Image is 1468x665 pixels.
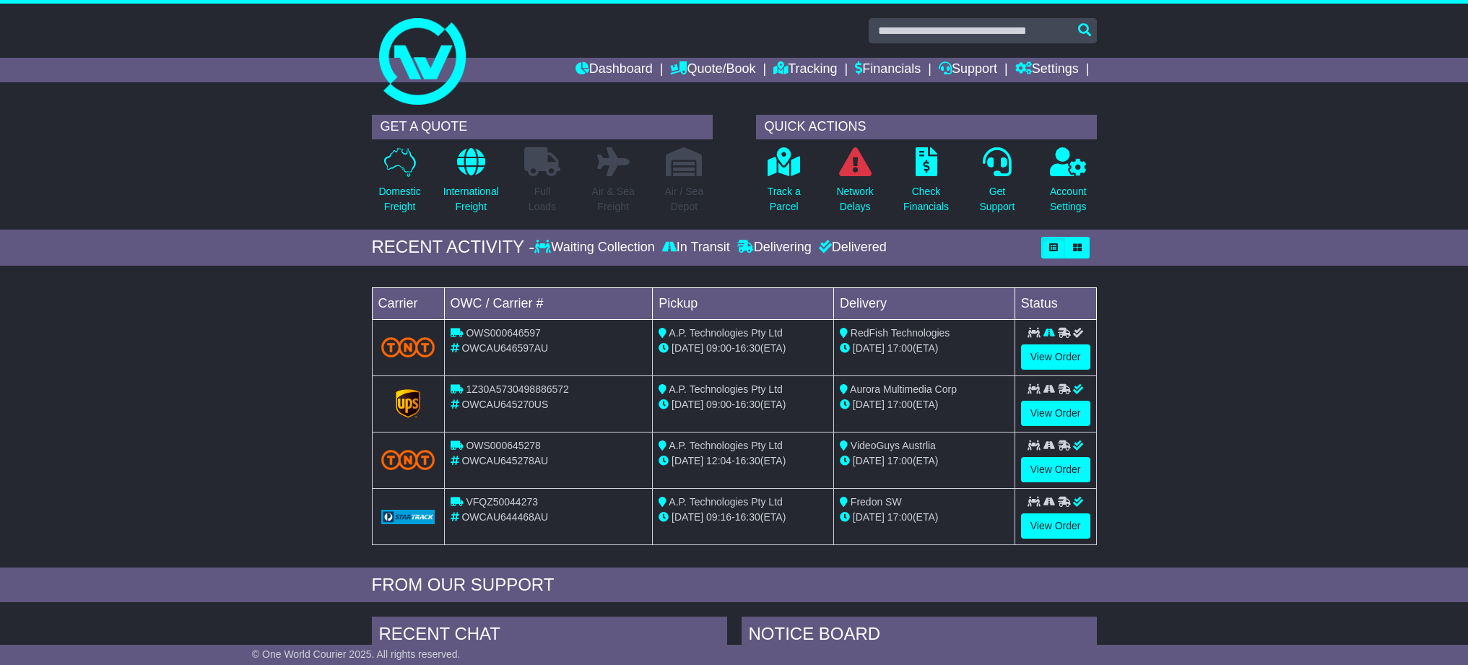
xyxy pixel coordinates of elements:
[466,383,568,395] span: 1Z30A5730498886572
[372,287,444,319] td: Carrier
[372,115,713,139] div: GET A QUOTE
[855,58,921,82] a: Financials
[850,383,957,395] span: Aurora Multimedia Corp
[444,287,653,319] td: OWC / Carrier #
[576,58,653,82] a: Dashboard
[735,399,760,410] span: 16:30
[1015,287,1096,319] td: Status
[252,648,461,660] span: © One World Courier 2025. All rights reserved.
[887,342,913,354] span: 17:00
[939,58,997,82] a: Support
[378,147,421,222] a: DomesticFreight
[735,455,760,466] span: 16:30
[443,184,499,214] p: International Freight
[534,240,658,256] div: Waiting Collection
[756,115,1097,139] div: QUICK ACTIONS
[706,399,731,410] span: 09:00
[767,147,802,222] a: Track aParcel
[659,510,828,525] div: - (ETA)
[735,511,760,523] span: 16:30
[835,147,874,222] a: NetworkDelays
[461,455,548,466] span: OWCAU645278AU
[672,342,703,354] span: [DATE]
[1049,147,1087,222] a: AccountSettings
[466,440,541,451] span: OWS000645278
[659,397,828,412] div: - (ETA)
[706,342,731,354] span: 09:00
[887,455,913,466] span: 17:00
[372,237,535,258] div: RECENT ACTIVITY -
[659,341,828,356] div: - (ETA)
[979,184,1015,214] p: Get Support
[851,496,902,508] span: Fredon SW
[706,455,731,466] span: 12:04
[670,58,755,82] a: Quote/Book
[1015,58,1079,82] a: Settings
[669,383,782,395] span: A.P. Technologies Pty Ltd
[840,341,1009,356] div: (ETA)
[378,184,420,214] p: Domestic Freight
[815,240,887,256] div: Delivered
[773,58,837,82] a: Tracking
[836,184,873,214] p: Network Delays
[840,510,1009,525] div: (ETA)
[768,184,801,214] p: Track a Parcel
[466,496,538,508] span: VFQZ50044273
[669,440,782,451] span: A.P. Technologies Pty Ltd
[853,511,885,523] span: [DATE]
[372,617,727,656] div: RECENT CHAT
[853,342,885,354] span: [DATE]
[840,453,1009,469] div: (ETA)
[833,287,1015,319] td: Delivery
[653,287,834,319] td: Pickup
[672,511,703,523] span: [DATE]
[669,496,782,508] span: A.P. Technologies Pty Ltd
[659,453,828,469] div: - (ETA)
[978,147,1015,222] a: GetSupport
[659,240,734,256] div: In Transit
[1021,457,1090,482] a: View Order
[742,617,1097,656] div: NOTICE BOARD
[1050,184,1087,214] p: Account Settings
[665,184,704,214] p: Air / Sea Depot
[672,455,703,466] span: [DATE]
[381,337,435,357] img: TNT_Domestic.png
[903,184,949,214] p: Check Financials
[903,147,950,222] a: CheckFinancials
[461,342,548,354] span: OWCAU646597AU
[592,184,635,214] p: Air & Sea Freight
[524,184,560,214] p: Full Loads
[735,342,760,354] span: 16:30
[851,327,950,339] span: RedFish Technologies
[372,575,1097,596] div: FROM OUR SUPPORT
[853,399,885,410] span: [DATE]
[381,450,435,469] img: TNT_Domestic.png
[669,327,782,339] span: A.P. Technologies Pty Ltd
[1021,344,1090,370] a: View Order
[466,327,541,339] span: OWS000646597
[853,455,885,466] span: [DATE]
[734,240,815,256] div: Delivering
[840,397,1009,412] div: (ETA)
[887,399,913,410] span: 17:00
[461,399,548,410] span: OWCAU645270US
[396,389,420,418] img: GetCarrierServiceLogo
[851,440,936,451] span: VideoGuys Austrlia
[443,147,500,222] a: InternationalFreight
[461,511,548,523] span: OWCAU644468AU
[381,510,435,524] img: GetCarrierServiceLogo
[887,511,913,523] span: 17:00
[672,399,703,410] span: [DATE]
[706,511,731,523] span: 09:16
[1021,513,1090,539] a: View Order
[1021,401,1090,426] a: View Order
